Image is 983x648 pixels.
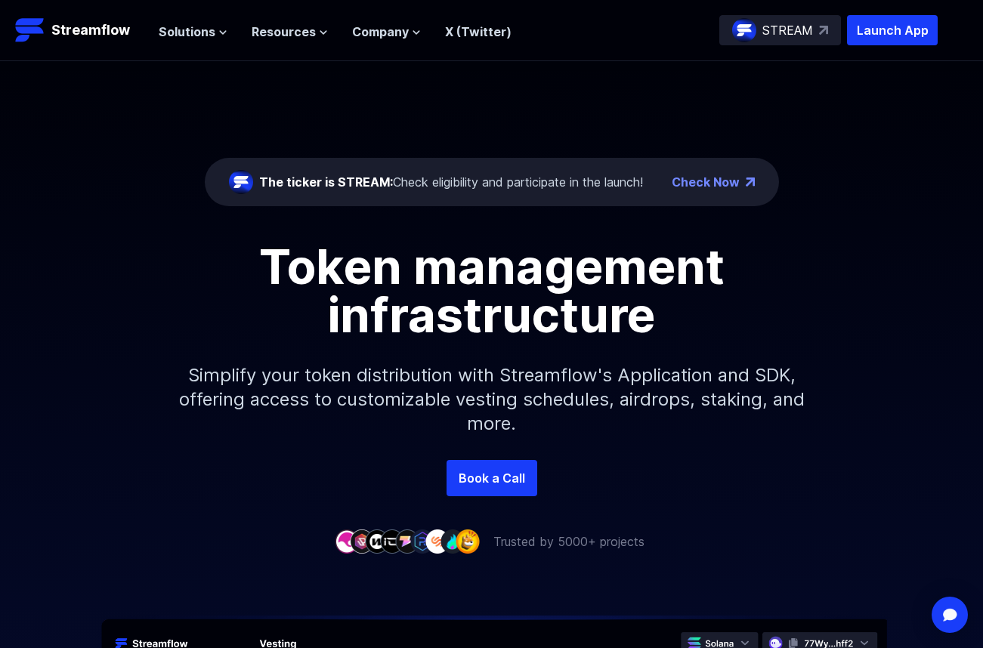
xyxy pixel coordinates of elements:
button: Company [352,23,421,41]
a: Check Now [672,173,740,191]
img: Streamflow Logo [15,15,45,45]
img: company-3 [365,529,389,553]
img: top-right-arrow.svg [819,26,828,35]
img: company-8 [440,529,465,553]
img: company-4 [380,529,404,553]
span: Solutions [159,23,215,41]
img: streamflow-logo-circle.png [732,18,756,42]
button: Launch App [847,15,938,45]
a: X (Twitter) [445,24,512,39]
p: Streamflow [51,20,130,41]
p: Trusted by 5000+ projects [493,532,645,551]
p: STREAM [762,21,813,39]
div: Open Intercom Messenger [932,597,968,633]
img: company-2 [350,529,374,553]
p: Simplify your token distribution with Streamflow's Application and SDK, offering access to custom... [167,339,817,460]
img: company-7 [425,529,450,553]
img: company-5 [395,529,419,553]
a: STREAM [719,15,841,45]
img: company-9 [456,529,480,553]
a: Streamflow [15,15,144,45]
img: company-1 [335,529,359,553]
span: Company [352,23,409,41]
img: company-6 [410,529,434,553]
img: streamflow-logo-circle.png [229,170,253,194]
button: Resources [252,23,328,41]
div: Check eligibility and participate in the launch! [259,173,643,191]
h1: Token management infrastructure [152,242,832,339]
span: Resources [252,23,316,41]
img: top-right-arrow.png [746,177,755,187]
span: The ticker is STREAM: [259,174,393,190]
a: Book a Call [447,460,537,496]
button: Solutions [159,23,227,41]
